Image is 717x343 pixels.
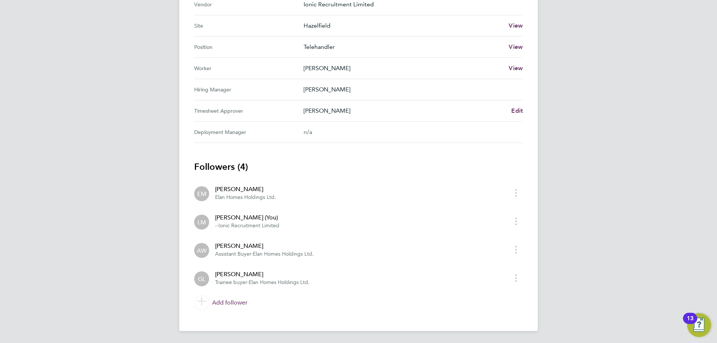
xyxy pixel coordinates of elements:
[215,194,276,200] span: Elan Homes Holdings Ltd.
[304,106,505,115] p: [PERSON_NAME]
[194,292,523,313] a: Add follower
[215,279,247,286] span: Trainee buyer
[304,21,503,30] p: Hazelfield
[198,275,205,283] span: GL
[194,64,304,73] div: Worker
[509,22,523,29] span: View
[511,107,523,114] span: Edit
[215,251,251,257] span: Assistant Buyer
[217,222,218,229] span: ·
[194,21,304,30] div: Site
[509,43,523,52] a: View
[194,85,304,94] div: Hiring Manager
[509,21,523,30] a: View
[194,128,304,137] div: Deployment Manager
[511,106,523,115] a: Edit
[218,222,279,229] span: Ionic Recruitment Limited
[247,279,249,286] span: ·
[194,161,523,173] h3: Followers (4)
[509,187,523,199] button: timesheet menu
[304,128,511,137] div: n/a
[197,190,207,198] span: EM
[194,271,209,286] div: Gethin Lloyd
[194,106,304,115] div: Timesheet Approver
[304,43,503,52] p: Telehandler
[194,186,209,201] div: Elliot Murphy
[304,85,517,94] p: [PERSON_NAME]
[198,218,206,226] span: LM
[509,64,523,73] a: View
[194,43,304,52] div: Position
[251,251,253,257] span: ·
[194,243,209,258] div: Alex Williams
[509,215,523,227] button: timesheet menu
[215,270,310,279] div: [PERSON_NAME]
[509,244,523,255] button: timesheet menu
[304,64,503,73] p: [PERSON_NAME]
[509,272,523,284] button: timesheet menu
[197,246,207,255] span: AW
[215,222,217,229] span: -
[249,279,310,286] span: Elan Homes Holdings Ltd.
[215,213,279,222] div: [PERSON_NAME] (You)
[509,43,523,50] span: View
[687,318,693,328] div: 13
[509,65,523,72] span: View
[215,185,276,194] div: [PERSON_NAME]
[253,251,314,257] span: Elan Homes Holdings Ltd.
[194,215,209,230] div: Laura Moody (You)
[687,313,711,337] button: Open Resource Center, 13 new notifications
[215,241,314,250] div: [PERSON_NAME]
